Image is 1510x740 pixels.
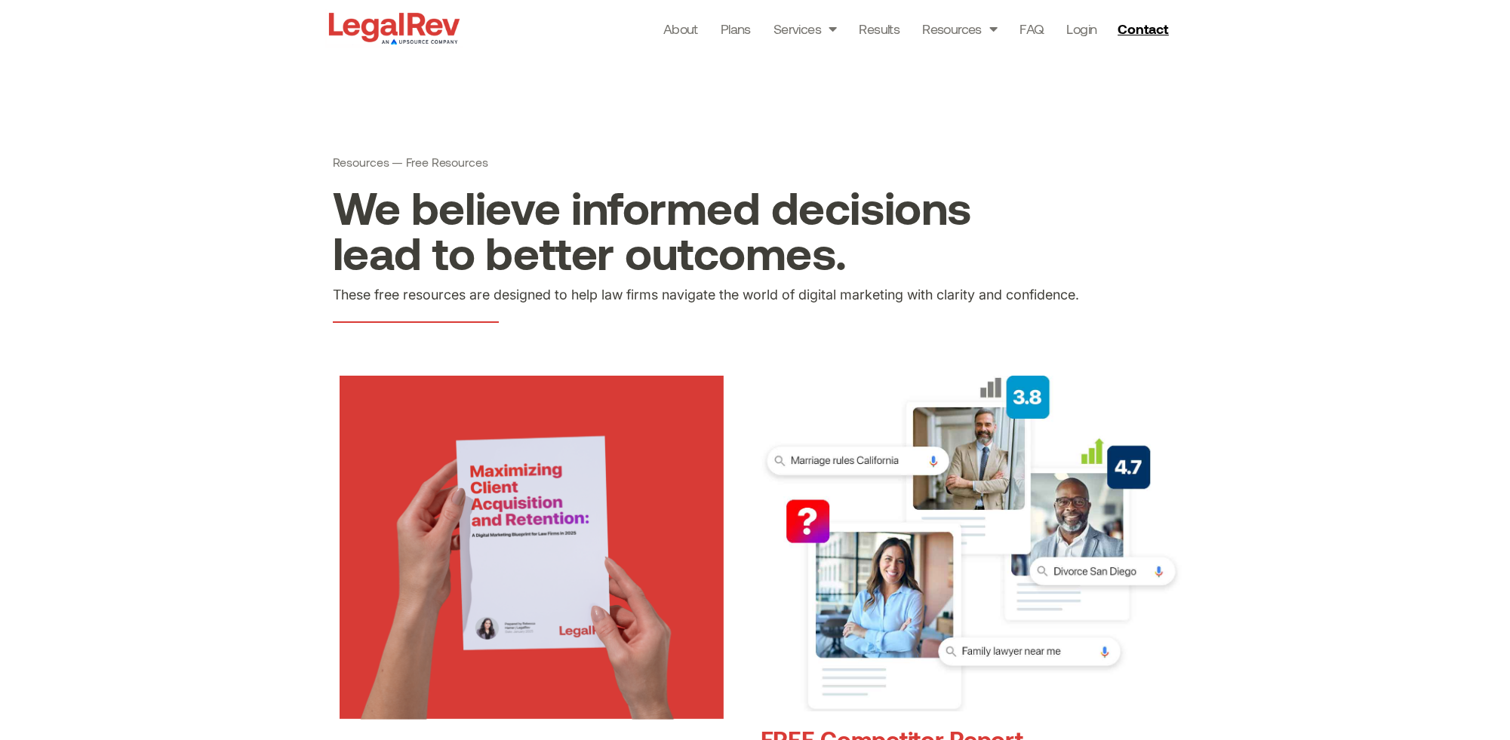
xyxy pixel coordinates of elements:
[1118,22,1168,35] span: Contact
[1112,17,1178,41] a: Contact
[333,155,1178,169] h1: Resources — Free Resources
[922,18,997,39] a: Resources
[333,275,1178,306] div: These free resources are designed to help law firms navigate the world of digital marketing with ...
[773,18,837,39] a: Services
[721,18,751,39] a: Plans
[1066,18,1096,39] a: Login
[859,18,900,39] a: Results
[333,184,1029,275] h1: We believe informed decisions lead to better outcomes.
[663,18,1097,39] nav: Menu
[663,18,698,39] a: About
[1019,18,1044,39] a: FAQ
